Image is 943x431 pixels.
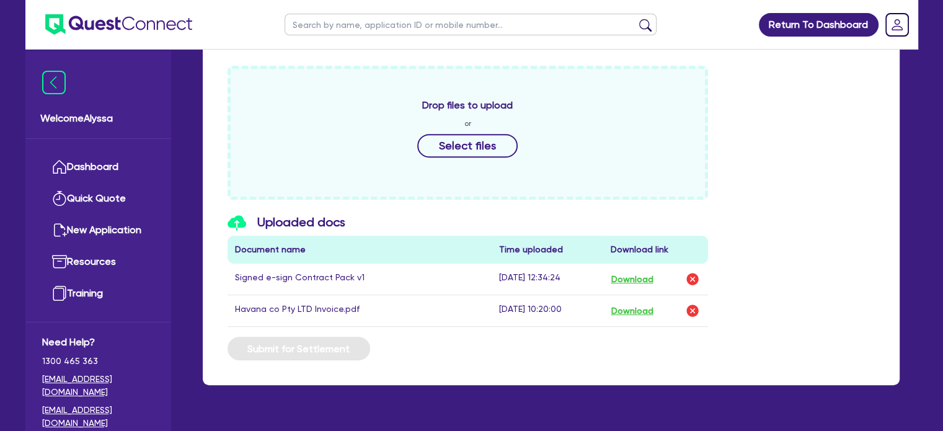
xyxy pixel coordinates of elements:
[492,236,603,264] th: Time uploaded
[422,98,513,113] span: Drop files to upload
[52,254,67,269] img: resources
[42,151,154,183] a: Dashboard
[52,286,67,301] img: training
[603,236,708,264] th: Download link
[685,272,700,287] img: delete-icon
[42,246,154,278] a: Resources
[285,14,657,35] input: Search by name, application ID or mobile number...
[40,111,156,126] span: Welcome Alyssa
[42,71,66,94] img: icon-menu-close
[42,373,154,399] a: [EMAIL_ADDRESS][DOMAIN_NAME]
[42,404,154,430] a: [EMAIL_ADDRESS][DOMAIN_NAME]
[610,271,653,287] button: Download
[42,335,154,350] span: Need Help?
[42,355,154,368] span: 1300 465 363
[464,118,471,129] span: or
[228,337,370,360] button: Submit for Settlement
[42,278,154,309] a: Training
[228,236,492,264] th: Document name
[228,215,709,231] h3: Uploaded docs
[685,303,700,318] img: delete-icon
[881,9,913,41] a: Dropdown toggle
[52,191,67,206] img: quick-quote
[228,295,492,327] td: Havana co Pty LTD Invoice.pdf
[228,264,492,295] td: Signed e-sign Contract Pack v1
[42,183,154,215] a: Quick Quote
[42,215,154,246] a: New Application
[492,264,603,295] td: [DATE] 12:34:24
[492,295,603,327] td: [DATE] 10:20:00
[759,13,879,37] a: Return To Dashboard
[45,14,192,35] img: quest-connect-logo-blue
[610,303,653,319] button: Download
[228,215,246,231] img: icon-upload
[417,134,518,158] button: Select files
[52,223,67,238] img: new-application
